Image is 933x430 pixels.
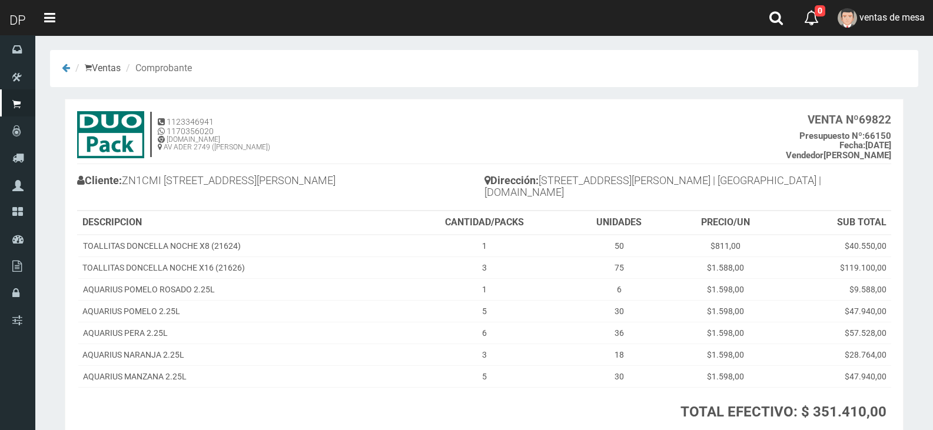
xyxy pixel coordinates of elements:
[838,8,857,28] img: User Image
[670,300,780,322] td: $1.598,00
[401,300,567,322] td: 5
[670,365,780,387] td: $1.598,00
[401,211,567,235] th: CANTIDAD/PACKS
[401,278,567,300] td: 1
[799,131,865,141] strong: Presupuesto Nº:
[78,211,401,235] th: DESCRIPCION
[401,322,567,344] td: 6
[567,256,670,278] td: 75
[670,344,780,365] td: $1.598,00
[567,322,670,344] td: 36
[786,150,891,161] b: [PERSON_NAME]
[781,365,891,387] td: $47.940,00
[78,322,401,344] td: AQUARIUS PERA 2.25L
[781,300,891,322] td: $47.940,00
[567,365,670,387] td: 30
[78,235,401,257] td: TOALLITAS DONCELLA NOCHE X8 (21624)
[815,5,825,16] span: 0
[781,322,891,344] td: $57.528,00
[72,62,121,75] li: Ventas
[78,344,401,365] td: AQUARIUS NARANJA 2.25L
[670,235,780,257] td: $811,00
[401,344,567,365] td: 3
[567,211,670,235] th: UNIDADES
[670,322,780,344] td: $1.598,00
[78,278,401,300] td: AQUARIUS POMELO ROSADO 2.25L
[781,235,891,257] td: $40.550,00
[839,140,891,151] b: [DATE]
[781,278,891,300] td: $9.588,00
[670,211,780,235] th: PRECIO/UN
[401,365,567,387] td: 5
[781,344,891,365] td: $28.764,00
[78,256,401,278] td: TOALLITAS DONCELLA NOCHE X16 (21626)
[670,278,780,300] td: $1.598,00
[680,404,886,420] strong: TOTAL EFECTIVO: $ 351.410,00
[567,344,670,365] td: 18
[799,131,891,141] b: 66150
[401,256,567,278] td: 3
[786,150,824,161] strong: Vendedor
[781,211,891,235] th: SUB TOTAL
[859,12,925,23] span: ventas de mesa
[78,365,401,387] td: AQUARIUS MANZANA 2.25L
[158,136,270,151] h6: [DOMAIN_NAME] AV ADER 2749 ([PERSON_NAME])
[158,118,270,136] h5: 1123346941 1170356020
[123,62,192,75] li: Comprobante
[77,172,484,192] h4: ZN1CMI [STREET_ADDRESS][PERSON_NAME]
[77,111,144,158] img: 15ec80cb8f772e35c0579ae6ae841c79.jpg
[567,235,670,257] td: 50
[401,235,567,257] td: 1
[808,113,859,126] strong: VENTA Nº
[781,256,891,278] td: $119.100,00
[484,172,892,204] h4: [STREET_ADDRESS][PERSON_NAME] | [GEOGRAPHIC_DATA] | [DOMAIN_NAME]
[484,174,539,186] b: Dirección:
[77,174,122,186] b: Cliente:
[567,278,670,300] td: 6
[670,256,780,278] td: $1.588,00
[567,300,670,322] td: 30
[839,140,865,151] strong: Fecha:
[78,300,401,322] td: AQUARIUS POMELO 2.25L
[808,113,891,126] b: 69822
